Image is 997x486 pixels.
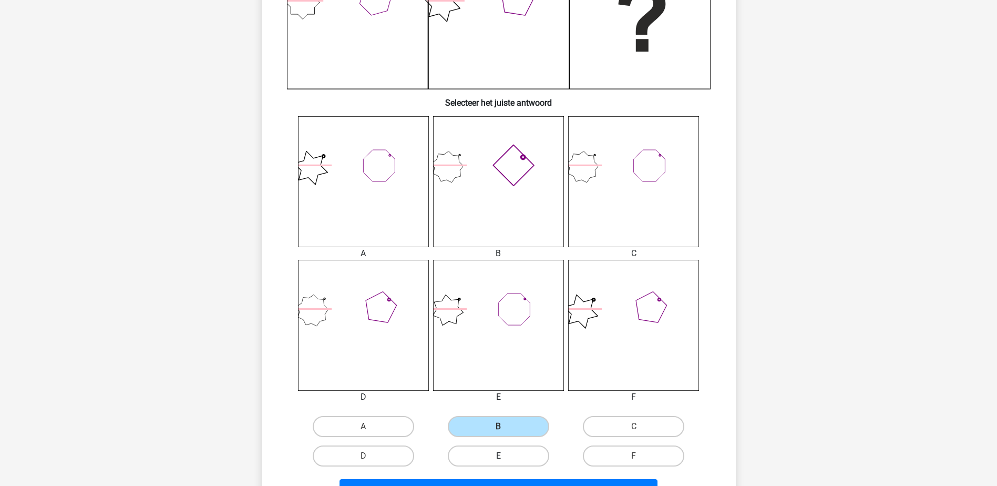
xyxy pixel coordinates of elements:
[313,445,414,467] label: D
[425,247,572,260] div: B
[290,391,437,403] div: D
[290,247,437,260] div: A
[279,89,719,108] h6: Selecteer het juiste antwoord
[448,445,549,467] label: E
[425,391,572,403] div: E
[448,416,549,437] label: B
[583,416,684,437] label: C
[313,416,414,437] label: A
[560,391,707,403] div: F
[583,445,684,467] label: F
[560,247,707,260] div: C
